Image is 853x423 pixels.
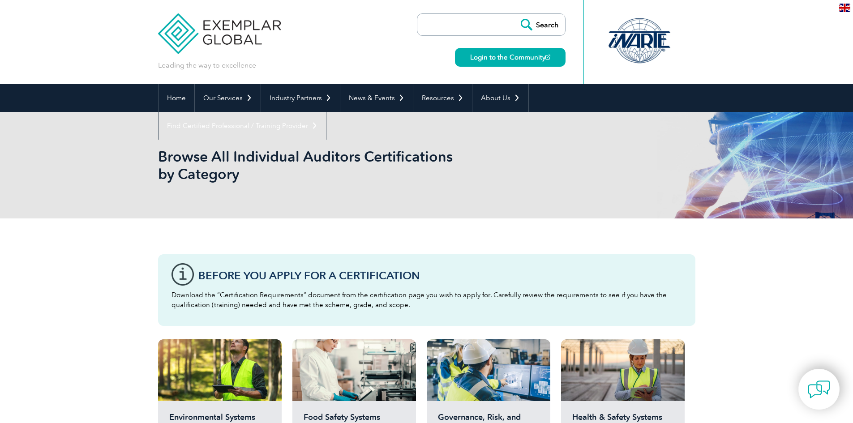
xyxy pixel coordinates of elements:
img: open_square.png [545,55,550,60]
a: About Us [472,84,528,112]
a: Resources [413,84,472,112]
a: News & Events [340,84,413,112]
a: Home [159,84,194,112]
p: Download the “Certification Requirements” document from the certification page you wish to apply ... [171,290,682,310]
a: Find Certified Professional / Training Provider [159,112,326,140]
h3: Before You Apply For a Certification [198,270,682,281]
input: Search [516,14,565,35]
a: Industry Partners [261,84,340,112]
h1: Browse All Individual Auditors Certifications by Category [158,148,502,183]
img: en [839,4,850,12]
a: Login to the Community [455,48,566,67]
p: Leading the way to excellence [158,60,256,70]
img: contact-chat.png [808,378,830,401]
a: Our Services [195,84,261,112]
